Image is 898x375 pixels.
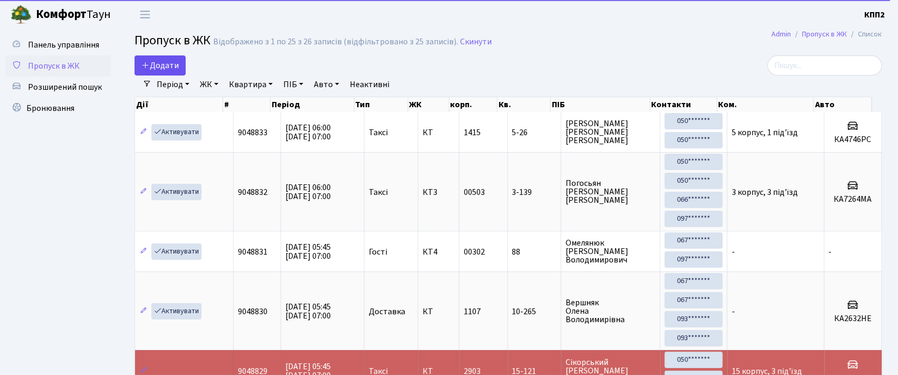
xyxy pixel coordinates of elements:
span: - [829,246,832,258]
a: Панель управління [5,34,111,55]
span: КТ3 [423,188,455,196]
span: [DATE] 05:45 [DATE] 07:00 [285,241,331,262]
span: КТ [423,307,455,316]
span: Пропуск в ЖК [135,31,211,50]
a: КПП2 [865,8,885,21]
img: logo.png [11,4,32,25]
a: Пропуск в ЖК [5,55,111,77]
span: 88 [512,248,557,256]
nav: breadcrumb [756,23,898,45]
li: Список [847,29,882,40]
a: Додати [135,55,186,76]
span: - [732,306,735,317]
span: Додати [141,60,179,71]
span: [PERSON_NAME] [PERSON_NAME] [PERSON_NAME] [566,119,656,145]
a: Бронювання [5,98,111,119]
h5: КА2632НЕ [829,314,877,324]
th: Період [271,97,354,112]
th: Контакти [651,97,718,112]
a: Пропуск в ЖК [803,29,847,40]
h5: КА7264МА [829,194,877,204]
span: Розширений пошук [28,81,102,93]
th: ЖК [408,97,450,112]
div: Відображено з 1 по 25 з 26 записів (відфільтровано з 25 записів). [213,37,458,47]
a: Активувати [151,303,202,320]
a: Авто [310,76,343,93]
span: [DATE] 06:00 [DATE] 07:00 [285,182,331,202]
span: Таксі [369,128,388,137]
a: Неактивні [346,76,394,93]
span: Панель управління [28,39,99,51]
span: 9048833 [238,127,268,138]
span: КТ [423,128,455,137]
a: Скинути [460,37,492,47]
th: # [223,97,271,112]
span: Доставка [369,307,405,316]
span: - [732,246,735,258]
th: Кв. [498,97,551,112]
span: 00302 [464,246,485,258]
span: 5 корпус, 1 під'їзд [732,127,798,138]
th: Дії [135,97,223,112]
a: Admin [772,29,791,40]
a: Активувати [151,124,202,140]
span: 5-26 [512,128,557,137]
th: Ком. [718,97,815,112]
input: Пошук... [768,55,882,76]
th: Авто [814,97,872,112]
a: Активувати [151,184,202,200]
span: 10-265 [512,307,557,316]
span: [DATE] 05:45 [DATE] 07:00 [285,301,331,322]
h5: КА4746РС [829,135,877,145]
span: Таун [36,6,111,24]
span: [DATE] 06:00 [DATE] 07:00 [285,122,331,143]
span: 1107 [464,306,481,317]
span: 9048831 [238,246,268,258]
a: Активувати [151,243,202,260]
th: Тип [355,97,408,112]
a: Період [152,76,194,93]
span: 9048832 [238,186,268,198]
span: 9048830 [238,306,268,317]
a: Розширений пошук [5,77,111,98]
b: Комфорт [36,6,87,23]
a: ПІБ [279,76,308,93]
span: Погосьян [PERSON_NAME] [PERSON_NAME] [566,179,656,204]
span: Пропуск в ЖК [28,60,80,72]
span: 3 корпус, 3 під'їзд [732,186,798,198]
span: 1415 [464,127,481,138]
span: Вершняк Олена Володимирівна [566,298,656,324]
span: 00503 [464,186,485,198]
th: корп. [450,97,498,112]
a: Квартира [225,76,277,93]
span: КТ4 [423,248,455,256]
button: Переключити навігацію [132,6,158,23]
th: ПІБ [551,97,650,112]
span: Гості [369,248,387,256]
span: Таксі [369,188,388,196]
span: 3-139 [512,188,557,196]
a: ЖК [196,76,223,93]
span: Омелянюк [PERSON_NAME] Володимирович [566,239,656,264]
span: Бронювання [26,102,74,114]
b: КПП2 [865,9,885,21]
